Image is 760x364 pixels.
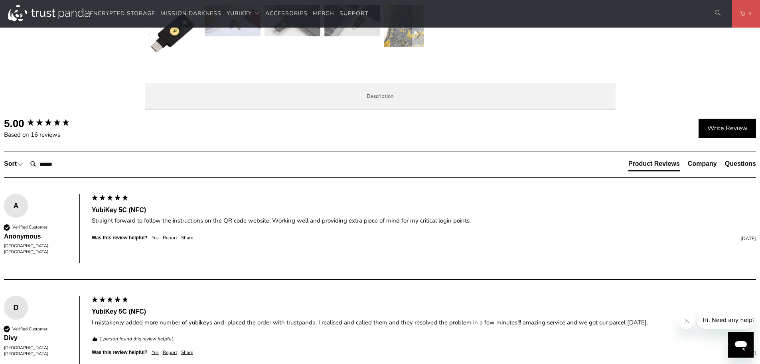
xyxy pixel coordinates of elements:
[92,307,756,316] div: YubiKey 5C (NFC)
[26,118,70,129] div: 5.00 star rating
[92,217,756,225] div: Straight forward to follow the instructions on the QR code website. Working well and providing ex...
[4,116,24,131] div: 5.00
[144,5,157,65] button: Previous
[91,296,129,305] div: 5 star rating
[698,311,754,329] iframe: Message from company
[92,318,756,327] div: I mistakenly added more number of yubikeys and placed the order with trustpanda. I realised and c...
[227,10,252,17] span: YubiKey
[4,116,88,131] div: Overall product rating out of 5: 5.00
[4,131,88,139] div: Based on 16 reviews
[181,235,193,241] div: Share
[227,4,260,23] summary: YubiKey
[91,194,129,203] div: 5 star rating
[145,5,201,61] img: YubiKey 5C (NFC) - Trust Panda
[4,200,28,212] div: A
[12,224,47,230] div: Verified Customer
[699,119,756,139] div: Write Review
[12,326,47,332] div: Verified Customer
[90,10,155,17] span: Encrypted Storage
[4,302,28,314] div: D
[163,349,177,356] div: Report
[145,83,616,110] label: Description
[197,350,756,356] div: [DATE]
[688,159,717,168] div: Company
[313,10,334,17] span: Merch
[628,159,680,168] div: Product Reviews
[4,243,71,255] div: [GEOGRAPHIC_DATA], [GEOGRAPHIC_DATA]
[745,9,752,18] span: 0
[340,4,368,23] a: Support
[92,206,756,215] div: YubiKey 5C (NFC)
[265,10,308,17] span: Accessories
[163,235,177,241] div: Report
[152,349,159,356] div: Yes
[265,4,308,23] a: Accessories
[90,4,155,23] a: Encrypted Storage
[412,5,424,65] button: Next
[628,159,756,175] div: Reviews Tabs
[27,156,91,172] input: Search
[728,332,754,358] iframe: Button to launch messaging window
[99,336,174,342] em: 1 person found this review helpful.
[197,235,756,242] div: [DATE]
[152,235,159,241] div: Yes
[160,4,221,23] a: Mission Darkness
[92,235,148,241] div: Was this review helpful?
[4,159,23,168] div: Sort
[679,313,695,329] iframe: Close message
[8,5,90,21] img: Trust Panda Australia
[160,10,221,17] span: Mission Darkness
[4,334,71,342] div: Divy
[5,6,57,12] span: Hi. Need any help?
[92,349,148,356] div: Was this review helpful?
[725,159,756,168] div: Questions
[4,232,71,241] div: Anonymous
[340,10,368,17] span: Support
[313,4,334,23] a: Merch
[181,349,193,356] div: Share
[4,345,71,357] div: [GEOGRAPHIC_DATA], [GEOGRAPHIC_DATA]
[90,4,368,23] nav: Translation missing: en.navigation.header.main_nav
